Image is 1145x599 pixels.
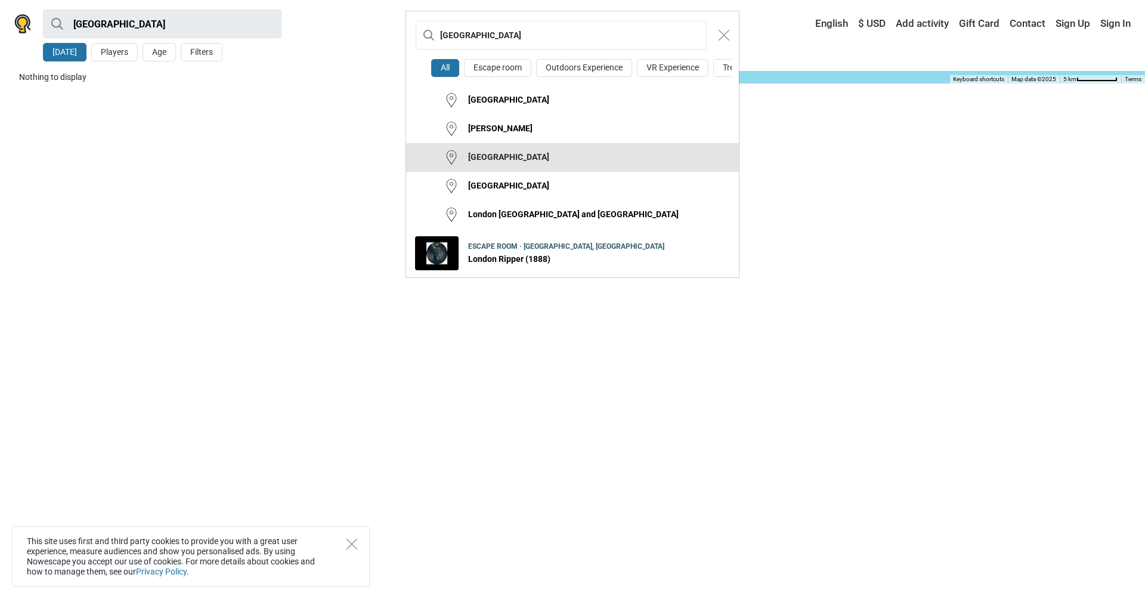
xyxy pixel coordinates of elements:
div: Escape room · [GEOGRAPHIC_DATA], [GEOGRAPHIC_DATA] [468,242,645,252]
button: VR Experience [637,59,708,78]
button: London [GEOGRAPHIC_DATA] [406,86,739,115]
button: Escape room [464,59,531,78]
img: Sutton [444,122,459,136]
img: Close modal [719,30,729,41]
img: London Ripper (1888) [415,236,459,270]
button: Greater London [GEOGRAPHIC_DATA] [406,143,739,172]
img: London Borough of Hammersmith and Fulham [444,179,459,193]
input: try “London” [416,21,707,50]
button: London Borough of Barking and Dagenham London [GEOGRAPHIC_DATA] and [GEOGRAPHIC_DATA] [406,200,739,229]
div: [GEOGRAPHIC_DATA] [459,152,549,163]
div: London [GEOGRAPHIC_DATA] and [GEOGRAPHIC_DATA] [459,209,679,221]
button: All [431,59,459,78]
a: London Ripper (1888) Escape room · [GEOGRAPHIC_DATA], [GEOGRAPHIC_DATA] London Ripper (1888) [406,229,739,277]
div: [GEOGRAPHIC_DATA] [459,94,549,106]
img: London Borough of Barking and Dagenham [444,208,459,222]
div: [GEOGRAPHIC_DATA] [459,180,549,192]
button: Outdoors Experience [536,59,632,78]
button: Sutton [PERSON_NAME] [406,115,739,143]
img: Greater London [444,150,459,165]
div: [PERSON_NAME] [459,123,533,135]
div: London Ripper (1888) [468,254,664,265]
img: London [444,93,459,107]
button: London Borough of Hammersmith and Fulham [GEOGRAPHIC_DATA] [406,172,739,200]
button: Treasure [PERSON_NAME] [713,59,830,78]
button: Close modal [713,24,735,47]
div: This site uses first and third party cookies to provide you with a great user experience, measure... [12,526,370,587]
button: Close [346,539,357,549]
a: Privacy Policy [136,567,187,576]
